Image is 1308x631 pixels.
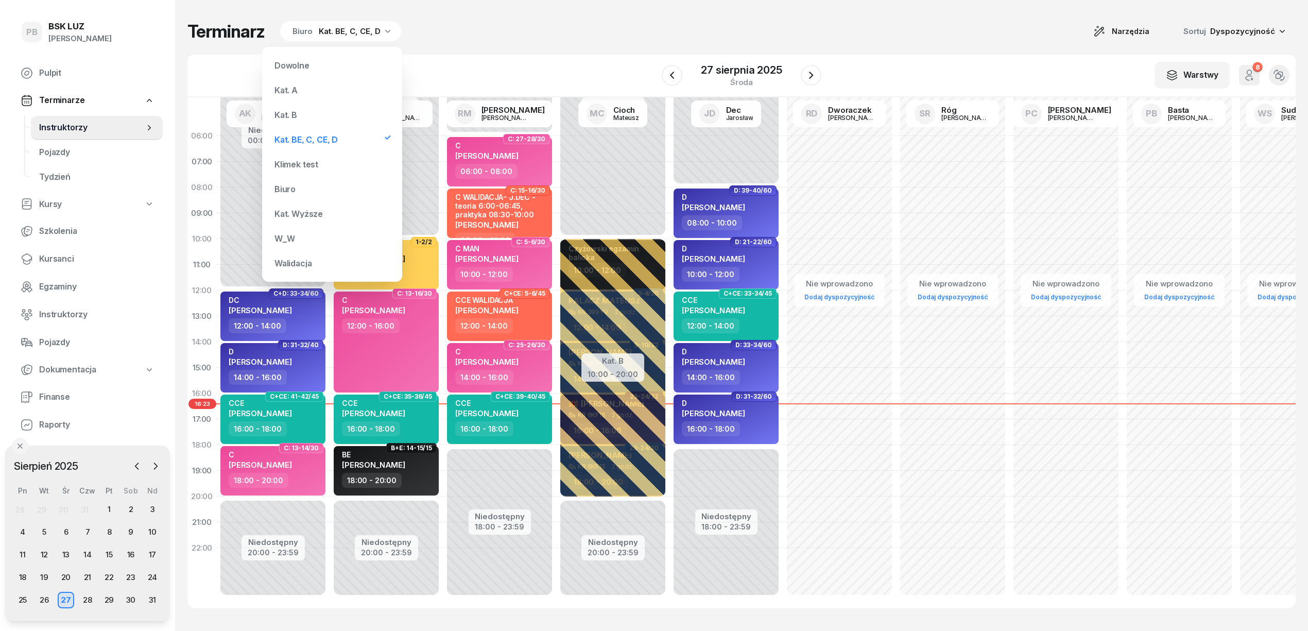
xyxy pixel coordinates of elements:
[446,100,553,127] a: RM[PERSON_NAME][PERSON_NAME]
[734,190,772,192] span: D: 39-40/60
[914,277,992,291] div: Nie wprowadzono
[12,247,163,271] a: Kursanci
[33,486,55,495] div: Wt
[682,267,739,282] div: 10:00 - 12:00
[1171,21,1296,42] button: Sortuj Dyspozycyjność
[416,241,432,243] span: 1-2/2
[588,354,638,368] div: Kat. B
[793,100,886,127] a: RDDworaczek[PERSON_NAME]
[274,185,296,193] div: Biuro
[270,396,319,398] span: C+CE: 41-42/45
[39,280,154,294] span: Egzaminy
[229,347,292,356] div: D
[906,100,999,127] a: SRRóg[PERSON_NAME]
[187,226,216,252] div: 10:00
[682,193,745,201] div: D
[516,241,545,243] span: C: 5-6/30
[12,413,163,437] a: Raporty
[123,501,139,518] div: 2
[12,385,163,410] a: Finanse
[39,198,62,211] span: Kursy
[39,252,154,266] span: Kursanci
[475,513,525,520] div: Niedostępny
[736,396,772,398] span: D: 31-32/60
[123,547,139,563] div: 16
[31,165,163,190] a: Tydzień
[58,592,74,608] div: 27
[274,86,298,94] div: Kat. A
[682,202,745,212] span: [PERSON_NAME]
[682,244,745,253] div: D
[39,146,154,159] span: Pojazdy
[248,126,298,134] div: Niedostępny
[342,399,405,407] div: CCE
[144,547,161,563] div: 17
[79,524,96,540] div: 7
[31,140,163,165] a: Pojazdy
[588,536,639,559] button: Niedostępny20:00 - 23:59
[1027,277,1105,291] div: Nie wprowadzono
[229,318,286,333] div: 12:00 - 14:00
[274,111,297,119] div: Kat. B
[123,524,139,540] div: 9
[98,486,120,495] div: Pt
[123,592,139,608] div: 30
[342,408,405,418] span: [PERSON_NAME]
[12,330,163,355] a: Pojazdy
[14,569,31,586] div: 18
[1025,109,1038,118] span: PC
[588,368,638,379] div: 10:00 - 20:00
[187,509,216,535] div: 21:00
[613,106,639,114] div: Cioch
[142,486,163,495] div: Nd
[248,546,299,557] div: 20:00 - 23:59
[806,109,818,118] span: RD
[1048,114,1097,121] div: [PERSON_NAME]
[79,569,96,586] div: 21
[919,109,931,118] span: SR
[274,210,323,218] div: Kat. Wyższe
[455,151,519,161] span: [PERSON_NAME]
[704,109,715,118] span: JD
[682,408,745,418] span: [PERSON_NAME]
[229,460,292,470] span: [PERSON_NAME]
[455,244,519,253] div: C MAN
[229,399,292,407] div: CCE
[187,303,216,329] div: 13:00
[1183,25,1208,38] span: Sortuj
[455,347,519,356] div: C
[229,357,292,367] span: [PERSON_NAME]
[1013,100,1120,127] a: PC[PERSON_NAME][PERSON_NAME]
[828,114,877,121] div: [PERSON_NAME]
[1027,275,1105,305] button: Nie wprowadzonoDodaj dyspozycyjność
[588,354,638,379] button: Kat. B10:00 - 20:00
[39,170,154,184] span: Tydzień
[481,114,531,121] div: [PERSON_NAME]
[455,233,515,248] div: 08:00 - 10:00
[12,219,163,244] a: Szkolenia
[144,524,161,540] div: 10
[1146,109,1157,118] span: PB
[292,25,313,38] div: Biuro
[455,296,519,304] div: CCE WALIDACJA
[578,100,647,127] a: MCCiochMateusz
[187,535,216,561] div: 22:00
[274,160,318,168] div: Klimek test
[941,106,991,114] div: Róg
[391,447,432,449] span: B+E: 14-15/15
[682,370,740,385] div: 14:00 - 16:00
[1140,275,1218,305] button: Nie wprowadzonoDodaj dyspozycyjność
[39,336,154,349] span: Pojazdy
[1084,21,1159,42] button: Narzędzia
[274,259,312,267] div: Walidacja
[342,450,405,459] div: BE
[1239,65,1260,86] button: 8
[79,592,96,608] div: 28
[455,421,513,436] div: 16:00 - 18:00
[229,473,288,488] div: 18:00 - 20:00
[588,546,639,557] div: 20:00 - 23:59
[1210,26,1275,36] span: Dyspozycyjność
[239,109,252,118] span: AK
[342,473,402,488] div: 18:00 - 20:00
[12,275,163,299] a: Egzaminy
